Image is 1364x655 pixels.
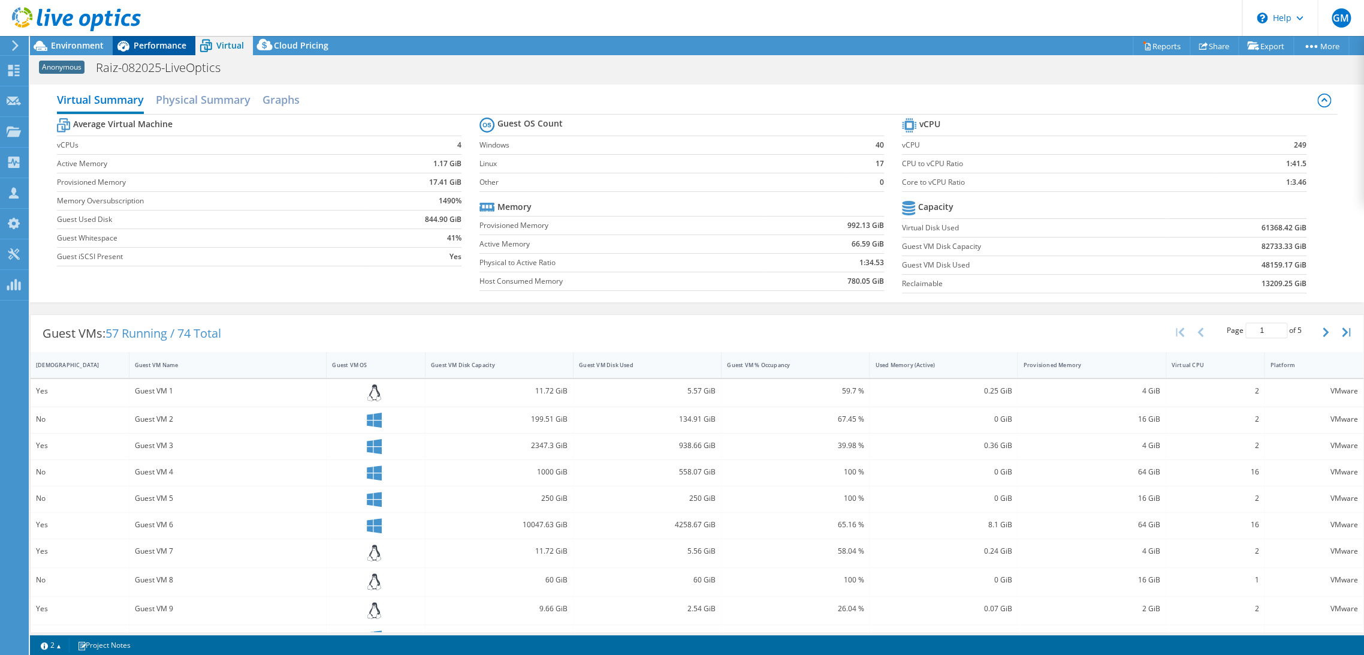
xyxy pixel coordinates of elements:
div: Yes [36,602,123,615]
b: 844.90 GiB [425,214,461,226]
div: 4 GiB [1023,545,1160,558]
div: 59.7 % [727,384,864,398]
input: jump to page [1245,323,1287,338]
b: 1:41.5 [1286,158,1306,170]
div: 389.3 GiB [431,630,568,644]
label: vCPUs [57,139,364,151]
div: 0.24 GiB [875,545,1012,558]
div: Guest VM 10 [135,630,321,644]
h1: Raiz-082025-LiveOptics [90,61,239,74]
div: 65.16 % [727,518,864,531]
div: 5.56 GiB [579,545,716,558]
h2: Physical Summary [156,88,251,112]
div: 4258.67 GiB [579,518,716,531]
div: Guest VM 9 [135,602,321,615]
div: Guest VM Disk Used [579,361,701,369]
div: Guest VM OS [332,361,405,369]
div: 16 [1172,465,1259,479]
div: 199.51 GiB [431,413,568,426]
div: VMware [1270,384,1358,398]
div: VMware [1270,492,1358,505]
label: Guest Whitespace [57,232,364,244]
div: 0.36 GiB [875,439,1012,452]
div: 62.22 GiB [579,630,716,644]
div: Yes [36,518,123,531]
div: 1 [1172,573,1259,587]
b: Capacity [918,201,953,213]
label: Memory Oversubscription [57,195,364,207]
div: 16 GiB [1023,492,1160,505]
div: No [36,465,123,479]
label: Other [479,176,847,188]
div: Provisioned Memory [1023,361,1145,369]
div: 26.04 % [727,602,864,615]
b: 1.17 GiB [433,158,461,170]
div: Yes [36,630,123,644]
div: 0.25 GiB [875,384,1012,398]
b: vCPU [919,118,940,130]
b: Average Virtual Machine [73,118,173,130]
label: Active Memory [57,158,364,170]
div: Platform [1270,361,1344,369]
div: 16 GiB [1023,413,1160,426]
div: 4 GiB [1023,439,1160,452]
div: 2.54 GiB [579,602,716,615]
div: 0 GiB [875,492,1012,505]
div: No [36,492,123,505]
div: 64 GiB [1023,465,1160,479]
div: Guest VM 3 [135,439,321,452]
span: Virtual [216,40,244,51]
div: 2347.3 GiB [431,439,568,452]
label: Reclaimable [902,278,1167,290]
div: 134.91 GiB [579,413,716,426]
div: VMware [1270,602,1358,615]
b: 1490% [439,195,461,207]
div: 2 [1172,384,1259,398]
div: Guest VM 5 [135,492,321,505]
b: 48159.17 GiB [1262,259,1306,271]
div: Yes [36,384,123,398]
div: VMware [1270,630,1358,644]
div: 0 GiB [875,413,1012,426]
div: 58.04 % [727,545,864,558]
div: Guest VM 7 [135,545,321,558]
label: Guest iSCSI Present [57,251,364,263]
div: 67.45 % [727,413,864,426]
b: Yes [449,251,461,263]
label: vCPU [902,139,1214,151]
div: Guest VMs: [31,315,233,352]
span: GM [1332,8,1351,28]
div: 4 GiB [1023,630,1160,644]
div: 60 GiB [579,573,716,587]
div: Yes [36,545,123,558]
div: 0.46 GiB [875,630,1012,644]
div: 4 GiB [1023,384,1160,398]
span: Anonymous [39,61,85,74]
div: VMware [1270,413,1358,426]
b: 61368.42 GiB [1262,222,1306,234]
a: More [1293,37,1349,55]
div: Yes [36,439,123,452]
label: Guest VM Disk Capacity [902,241,1167,253]
div: Guest VM 1 [135,384,321,398]
div: Guest VM % Occupancy [727,361,849,369]
label: CPU to vCPU Ratio [902,158,1214,170]
div: 5.57 GiB [579,384,716,398]
div: 15.95 % [727,630,864,644]
b: 249 [1294,139,1306,151]
div: 60 GiB [431,573,568,587]
b: 17 [876,158,884,170]
a: Share [1190,37,1239,55]
b: 66.59 GiB [852,238,884,250]
div: 100 % [727,465,864,479]
div: Virtual CPU [1172,361,1245,369]
div: VMware [1270,573,1358,587]
div: No [36,573,123,587]
div: 938.66 GiB [579,439,716,452]
label: Guest VM Disk Used [902,259,1167,271]
div: VMware [1270,545,1358,558]
span: Page of [1227,323,1302,338]
label: Physical to Active Ratio [479,257,767,269]
b: 4 [457,139,461,151]
div: 9.66 GiB [431,602,568,615]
